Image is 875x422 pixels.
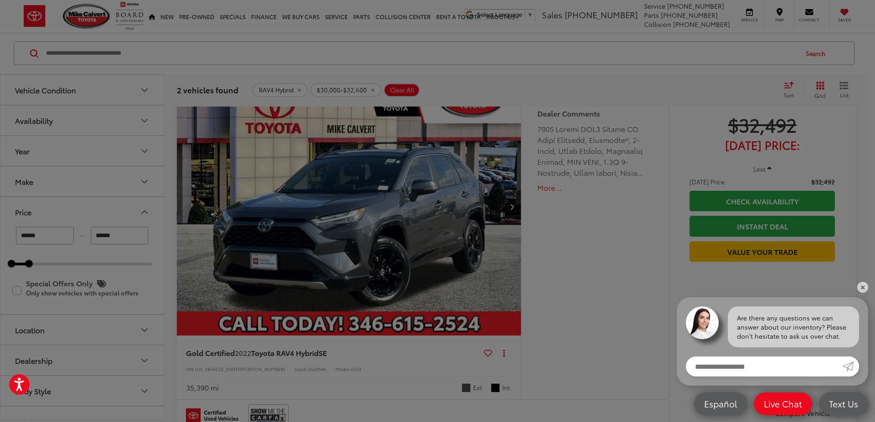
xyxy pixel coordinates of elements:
[754,392,812,415] a: Live Chat
[686,356,843,376] input: Enter your message
[700,398,741,409] span: Español
[843,356,859,376] a: Submit
[694,392,747,415] a: Español
[686,306,719,339] img: Agent profile photo
[728,306,859,347] div: Are there any questions we can answer about our inventory? Please don't hesitate to ask us over c...
[824,398,863,409] span: Text Us
[759,398,807,409] span: Live Chat
[819,392,868,415] a: Text Us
